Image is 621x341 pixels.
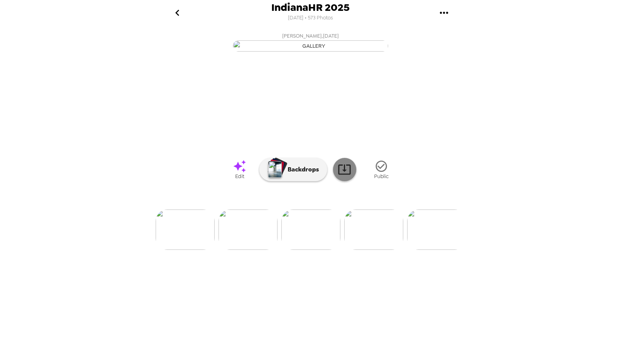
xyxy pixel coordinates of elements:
span: [PERSON_NAME] , [DATE] [282,31,339,40]
img: gallery [281,209,340,250]
span: [DATE] • 573 Photos [288,13,333,23]
img: gallery [219,209,278,250]
span: Public [374,173,389,180]
img: gallery [344,209,403,250]
span: IndianaHR 2025 [271,2,350,13]
img: gallery [407,209,466,250]
a: Edit [220,155,259,184]
img: gallery [233,40,388,52]
button: Public [362,155,401,184]
img: gallery [156,209,215,250]
button: [PERSON_NAME],[DATE] [155,29,466,54]
p: Backdrops [284,165,319,174]
button: Backdrops [259,158,327,181]
span: Edit [235,173,244,180]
